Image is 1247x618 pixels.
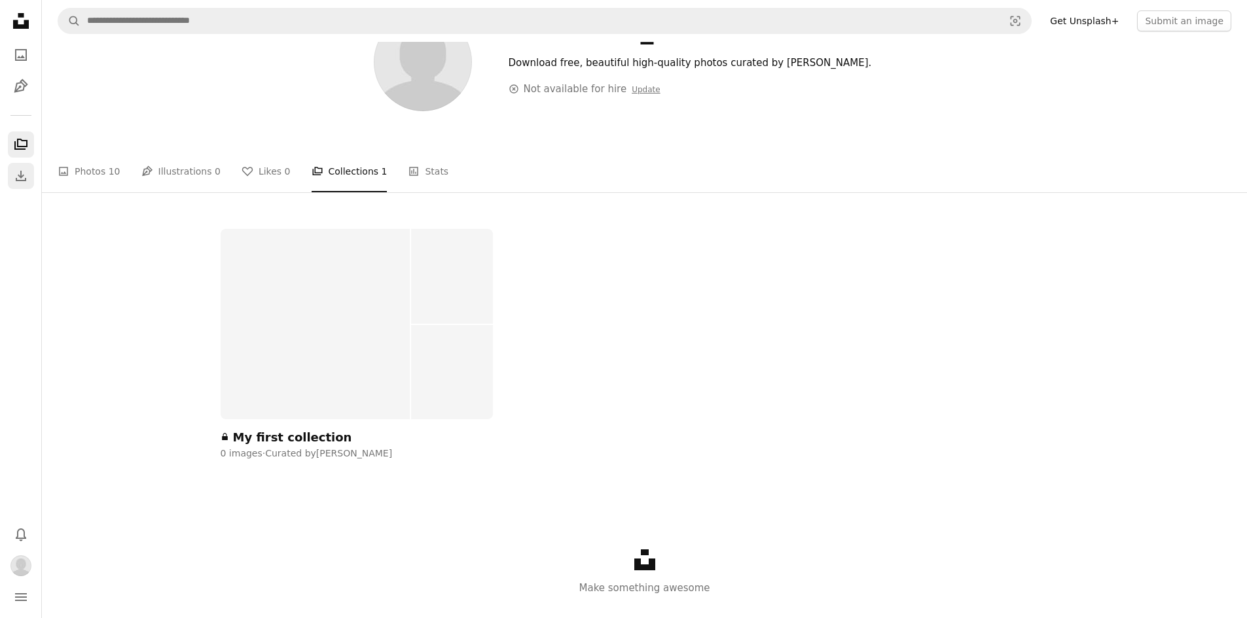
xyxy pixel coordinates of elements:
a: Illustrations 0 [141,150,221,192]
a: Download History [8,163,34,189]
a: Likes 0 [242,150,291,192]
a: Home — Unsplash [8,8,34,37]
a: [PERSON_NAME] [316,448,392,458]
img: Avatar of user pravin patil [374,13,472,111]
a: Illustrations [8,73,34,99]
span: 10 [109,164,120,179]
a: Stats [408,150,448,192]
button: Menu [8,584,34,610]
a: Collections [8,131,34,158]
a: Photos [8,42,34,68]
span: 0 [285,164,291,179]
a: My first collection [221,229,493,443]
p: Make something awesome [221,580,1069,596]
a: Get Unsplash+ [1042,10,1127,31]
div: Download free, beautiful high-quality photos curated by [PERSON_NAME]. [509,55,901,71]
img: Avatar of user pravin patil [10,555,31,576]
div: 0 images · Curated by [221,447,493,460]
div: My first collection [233,430,352,445]
div: Not available for hire [509,81,660,97]
a: Update [632,85,660,94]
button: Notifications [8,521,34,547]
form: Find visuals sitewide [58,8,1032,34]
a: Photos 10 [58,150,120,192]
button: Visual search [1000,9,1031,33]
button: Search Unsplash [58,9,81,33]
button: Profile [8,553,34,579]
button: Submit an image [1137,10,1231,31]
span: 0 [215,164,221,179]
